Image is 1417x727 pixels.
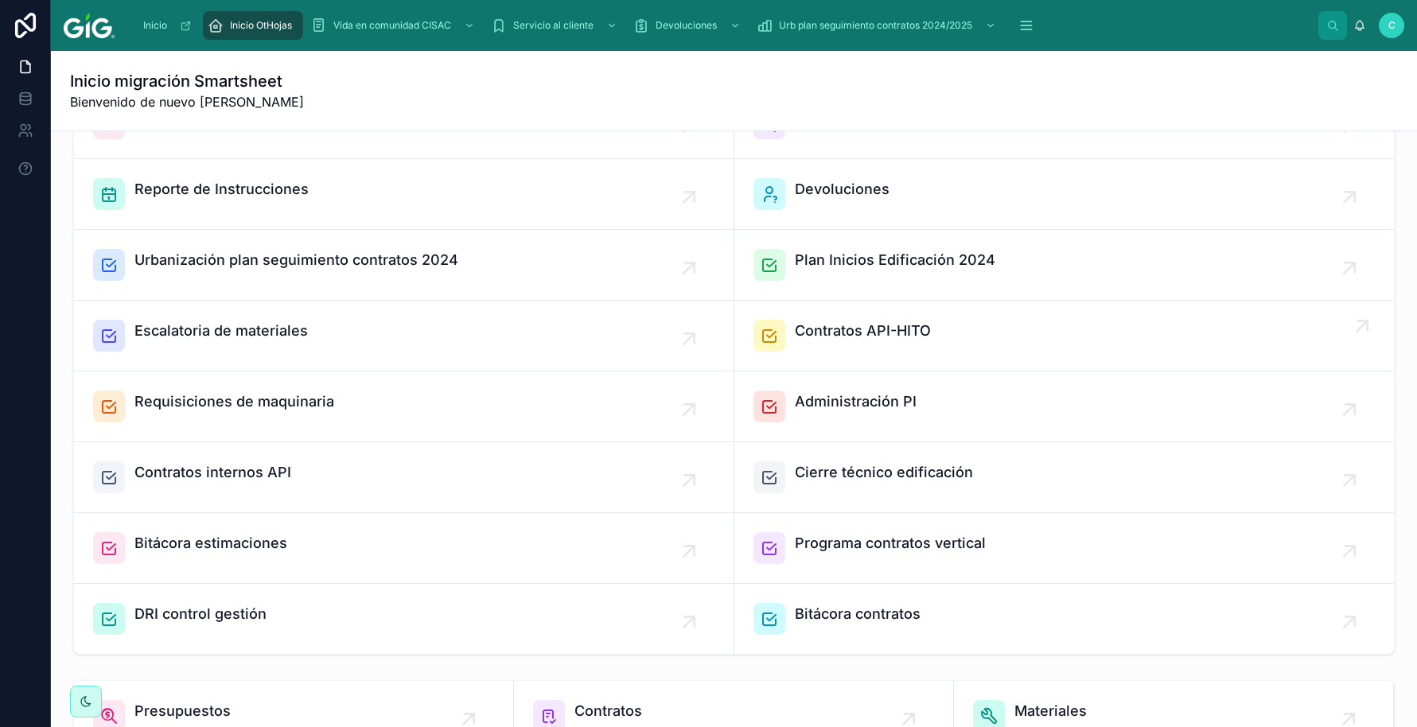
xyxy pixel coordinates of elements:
a: Bitácora estimaciones [74,513,734,584]
h1: Inicio migración Smartsheet [70,70,304,92]
a: Cierre técnico edificación [734,442,1395,513]
a: Administración PI [734,371,1395,442]
span: Servicio al cliente [513,19,594,32]
a: Urb plan seguimiento contratos 2024/2025 [752,11,1004,40]
span: Urb plan seguimiento contratos 2024/2025 [779,19,972,32]
span: Presupuestos [134,700,231,722]
a: Reporte de Instrucciones [74,159,734,230]
a: Contratos API-HITO [734,301,1395,371]
span: Devoluciones [795,178,890,200]
span: Administración PI [795,391,917,413]
span: Bitácora contratos [795,603,921,625]
a: Urbanización plan seguimiento contratos 2024 [74,230,734,301]
a: Inicio [135,11,200,40]
span: DRI control gestión [134,603,267,625]
a: DRI control gestión [74,584,734,654]
span: Plan Inicios Edificación 2024 [795,249,995,271]
span: Bitácora estimaciones [134,532,287,554]
a: Devoluciones [734,159,1395,230]
a: Inicio OtHojas [203,11,303,40]
span: Escalatoria de materiales [134,320,308,342]
span: Programa contratos vertical [795,532,986,554]
span: Cierre técnico edificación [795,461,973,484]
span: Reporte de Instrucciones [134,178,309,200]
img: App logo [64,13,115,38]
div: scrollable content [127,8,1318,43]
span: Requisiciones de maquinaria [134,391,334,413]
span: Inicio [143,19,167,32]
span: Inicio OtHojas [230,19,292,32]
a: Requisiciones de maquinaria [74,371,734,442]
span: Contratos [574,700,642,722]
span: Materiales [1014,700,1087,722]
a: Programa contratos vertical [734,513,1395,584]
span: Contratos API-HITO [795,320,931,342]
span: Devoluciones [656,19,717,32]
a: Plan Inicios Edificación 2024 [734,230,1395,301]
span: C [1388,19,1396,32]
a: Contratos internos API [74,442,734,513]
span: Urbanización plan seguimiento contratos 2024 [134,249,458,271]
a: Vida en comunidad CISAC [306,11,483,40]
a: Servicio al cliente [486,11,625,40]
a: Escalatoria de materiales [74,301,734,371]
span: Bienvenido de nuevo [PERSON_NAME] [70,92,304,111]
span: Vida en comunidad CISAC [333,19,451,32]
a: Bitácora contratos [734,584,1395,654]
a: Devoluciones [629,11,749,40]
span: Contratos internos API [134,461,291,484]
